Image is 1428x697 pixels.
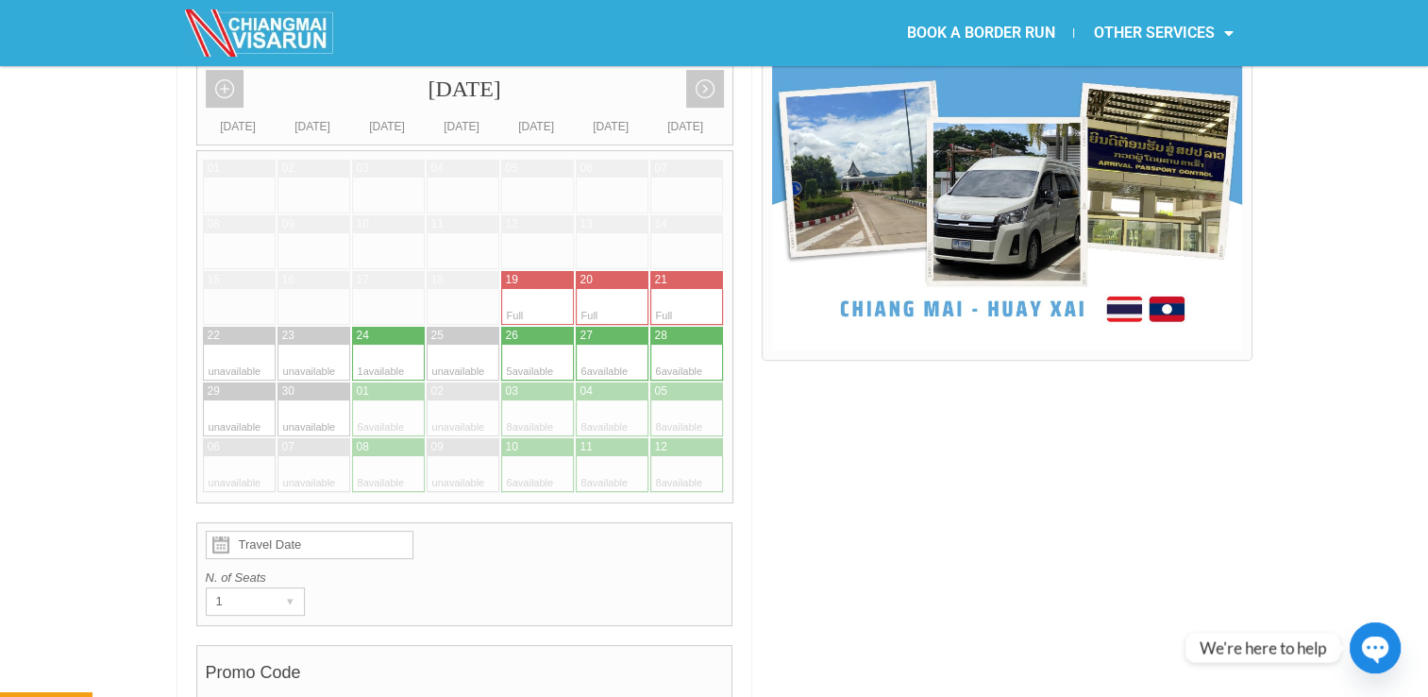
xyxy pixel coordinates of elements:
div: [DATE] [276,117,350,136]
div: 04 [580,383,593,399]
div: 11 [580,439,593,455]
div: 06 [580,161,593,177]
div: 20 [580,272,593,288]
div: 02 [431,383,444,399]
div: 05 [655,383,667,399]
div: 04 [431,161,444,177]
div: 05 [506,161,518,177]
div: [DATE] [201,117,276,136]
div: 01 [357,383,369,399]
div: 11 [431,216,444,232]
nav: Menu [714,11,1252,55]
div: 1 [207,588,268,615]
div: [DATE] [425,117,499,136]
div: 26 [506,328,518,344]
div: 28 [655,328,667,344]
a: BOOK A BORDER RUN [887,11,1073,55]
div: 07 [282,439,294,455]
div: [DATE] [499,117,574,136]
div: 13 [580,216,593,232]
div: 18 [431,272,444,288]
div: 07 [655,161,667,177]
div: 22 [208,328,220,344]
div: 12 [506,216,518,232]
div: [DATE] [574,117,648,136]
div: 12 [655,439,667,455]
label: N. of Seats [206,569,724,587]
div: 02 [282,161,294,177]
div: 21 [655,272,667,288]
div: 24 [357,328,369,344]
div: 14 [655,216,667,232]
div: 09 [431,439,444,455]
div: 29 [208,383,220,399]
div: 19 [506,272,518,288]
div: 15 [208,272,220,288]
div: 10 [506,439,518,455]
div: 01 [208,161,220,177]
div: 23 [282,328,294,344]
div: 17 [357,272,369,288]
div: 09 [282,216,294,232]
div: 08 [208,216,220,232]
div: 06 [208,439,220,455]
div: [DATE] [350,117,425,136]
div: [DATE] [648,117,723,136]
div: ▾ [277,588,304,615]
div: 03 [506,383,518,399]
div: 16 [282,272,294,288]
div: 27 [580,328,593,344]
div: 03 [357,161,369,177]
div: 08 [357,439,369,455]
a: OTHER SERVICES [1074,11,1252,55]
div: [DATE] [197,61,732,117]
div: 30 [282,383,294,399]
div: 25 [431,328,444,344]
div: 10 [357,216,369,232]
